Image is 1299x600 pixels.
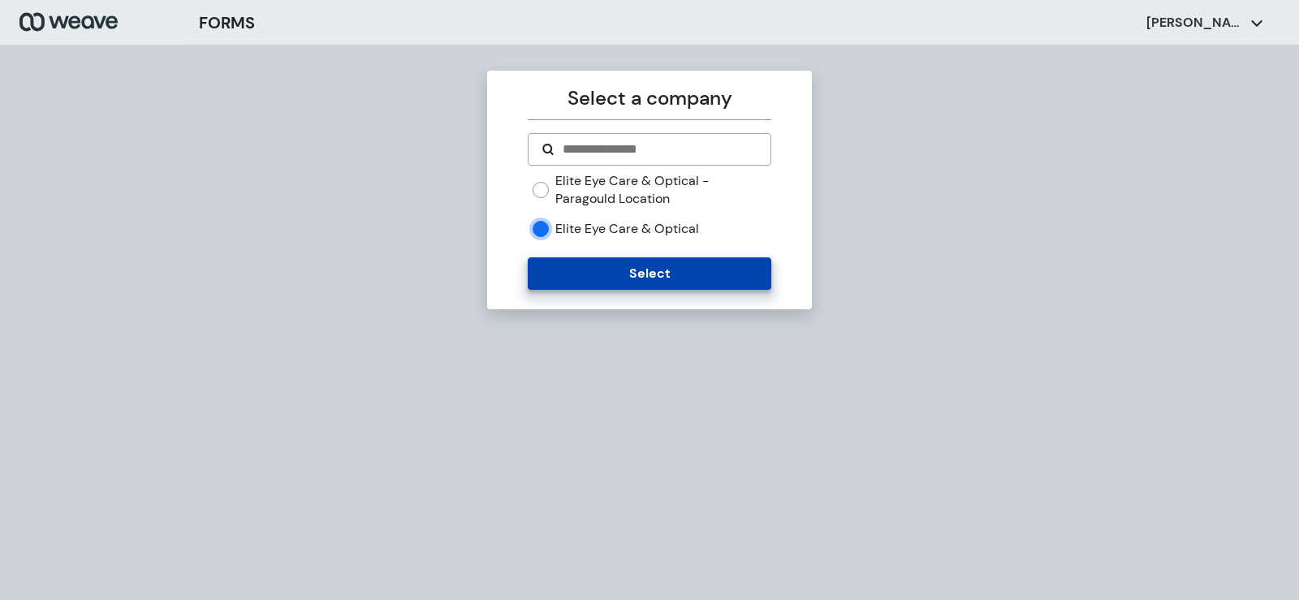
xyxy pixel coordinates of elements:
[561,140,757,159] input: Search
[555,172,770,207] label: Elite Eye Care & Optical - Paragould Location
[528,84,770,113] p: Select a company
[1146,14,1244,32] p: [PERSON_NAME]
[555,220,699,238] label: Elite Eye Care & Optical
[528,257,770,290] button: Select
[199,11,255,35] h3: FORMS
